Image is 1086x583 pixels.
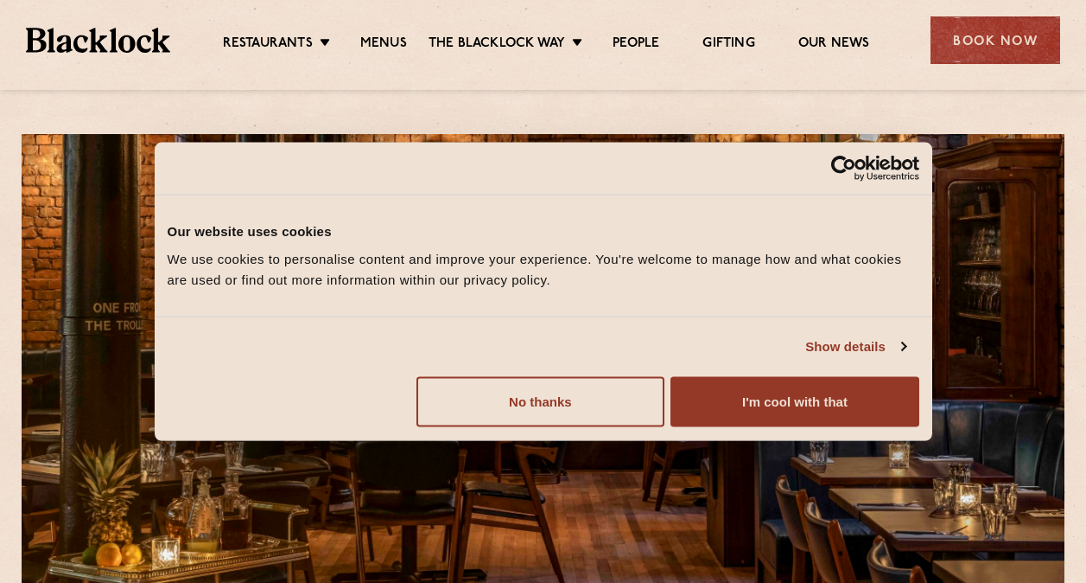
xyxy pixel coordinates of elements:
div: We use cookies to personalise content and improve your experience. You're welcome to manage how a... [168,248,919,290]
a: Our News [798,35,870,54]
a: Usercentrics Cookiebot - opens in a new window [768,156,919,182]
button: I'm cool with that [670,376,918,426]
a: The Blacklock Way [429,35,565,54]
img: BL_Textured_Logo-footer-cropped.svg [26,28,170,52]
a: Gifting [702,35,754,54]
a: People [613,35,659,54]
a: Restaurants [223,35,313,54]
div: Book Now [930,16,1060,64]
div: Our website uses cookies [168,221,919,242]
a: Show details [805,336,905,357]
button: No thanks [416,376,664,426]
a: Menus [360,35,407,54]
